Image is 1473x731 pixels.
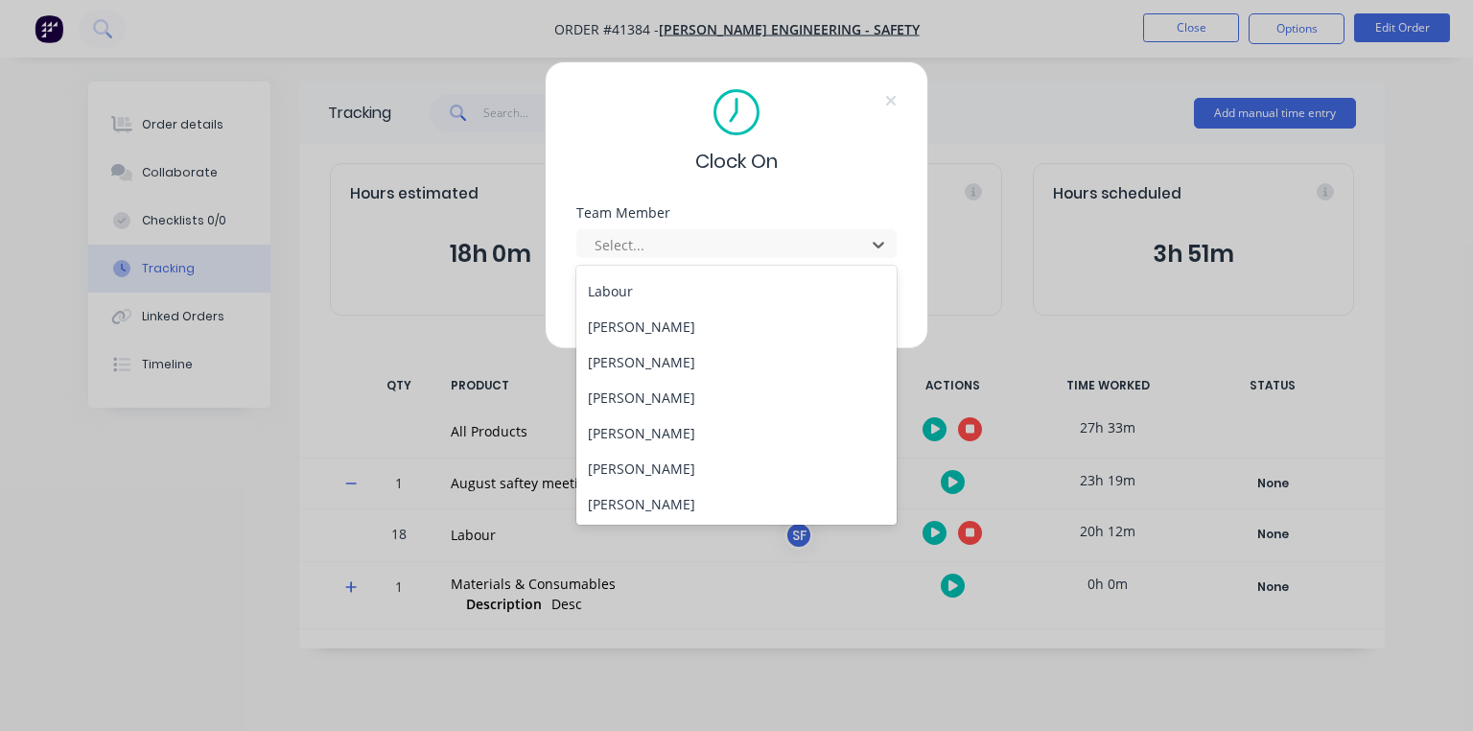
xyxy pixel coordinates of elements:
span: Clock On [695,147,778,176]
div: [PERSON_NAME] [576,415,897,451]
div: Team Member [576,206,897,220]
div: [PERSON_NAME] [576,380,897,415]
div: [PERSON_NAME] [576,309,897,344]
div: Labour [576,273,897,309]
div: [PERSON_NAME] [576,451,897,486]
div: [PERSON_NAME] [576,344,897,380]
div: [PERSON_NAME] [576,486,897,522]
